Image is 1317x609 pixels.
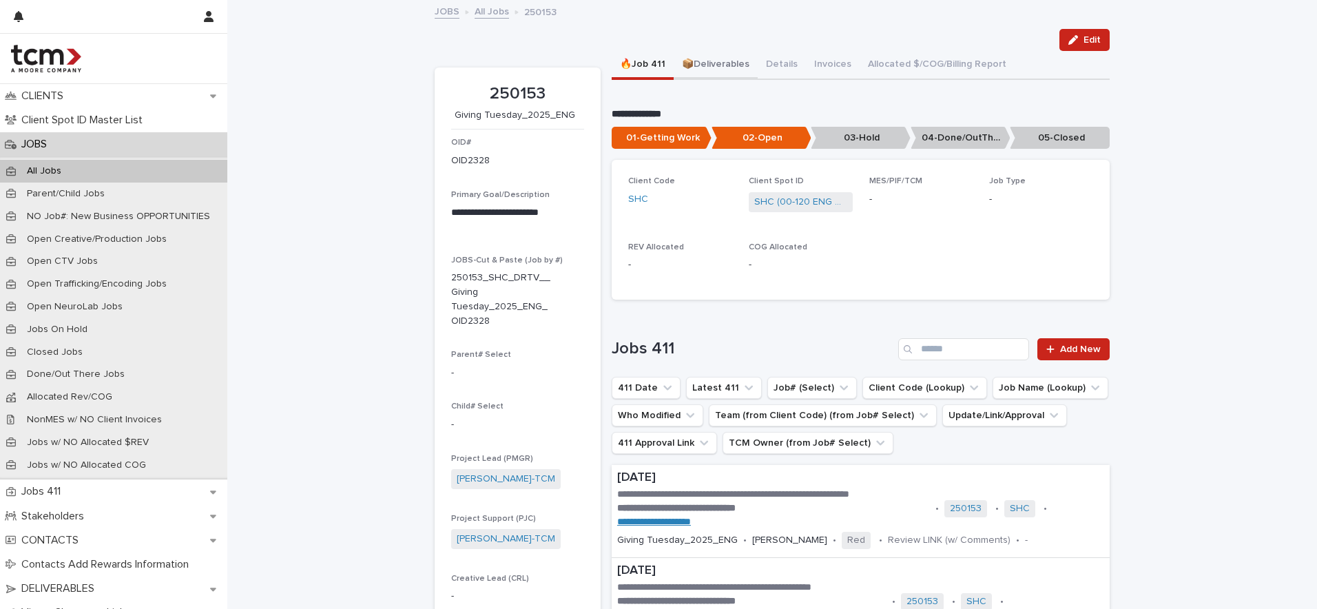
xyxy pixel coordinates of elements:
[612,404,703,426] button: Who Modified
[754,195,847,209] a: SHC (00-120 ENG Spots)
[942,404,1067,426] button: Update/Link/Approval
[628,243,684,251] span: REV Allocated
[16,391,123,403] p: Allocated Rev/COG
[1010,503,1030,515] a: SHC
[898,338,1029,360] input: Search
[451,417,584,432] p: -
[617,471,1104,486] p: [DATE]
[16,414,173,426] p: NonMES w/ NO Client Invoices
[16,510,95,523] p: Stakeholders
[749,258,853,272] p: -
[1083,35,1101,45] span: Edit
[1060,344,1101,354] span: Add New
[686,377,762,399] button: Latest 411
[1016,535,1019,546] p: •
[16,437,160,448] p: Jobs w/ NO Allocated $REV
[16,188,116,200] p: Parent/Child Jobs
[674,51,758,80] button: 📦Deliverables
[16,165,72,177] p: All Jobs
[995,503,999,515] p: •
[475,3,509,19] a: All Jobs
[989,192,1093,207] p: -
[842,532,871,549] span: Red
[451,351,511,359] span: Parent# Select
[16,234,178,245] p: Open Creative/Production Jobs
[879,535,882,546] p: •
[712,127,811,149] p: 02-Open
[628,192,648,207] a: SHC
[451,84,584,104] p: 250153
[1059,29,1110,51] button: Edit
[617,535,738,546] p: Giving Tuesday_2025_ENG
[811,127,911,149] p: 03-Hold
[888,535,1010,546] p: Review LINK (w/ Comments)
[16,256,109,267] p: Open CTV Jobs
[16,278,178,290] p: Open Trafficking/Encoding Jobs
[709,404,937,426] button: Team (from Client Code) (from Job# Select)
[767,377,857,399] button: Job# (Select)
[752,535,827,546] p: [PERSON_NAME]
[16,324,98,336] p: Jobs On Hold
[1044,503,1047,515] p: •
[16,485,72,498] p: Jobs 411
[966,596,986,608] a: SHC
[952,596,955,608] p: •
[435,3,459,19] a: JOBS
[16,114,154,127] p: Client Spot ID Master List
[869,192,973,207] p: -
[1037,338,1110,360] a: Add New
[1010,127,1110,149] p: 05-Closed
[758,51,806,80] button: Details
[16,460,157,471] p: Jobs w/ NO Allocated COG
[16,90,74,103] p: CLIENTS
[617,564,1104,579] p: [DATE]
[16,301,134,313] p: Open NeuroLab Jobs
[451,589,584,603] p: -
[993,377,1108,399] button: Job Name (Lookup)
[806,51,860,80] button: Invoices
[869,177,922,185] span: MES/PIF/TCM
[749,177,804,185] span: Client Spot ID
[862,377,987,399] button: Client Code (Lookup)
[524,3,557,19] p: 250153
[451,575,529,583] span: Creative Lead (CRL)
[860,51,1015,80] button: Allocated $/COG/Billing Report
[16,347,94,358] p: Closed Jobs
[723,432,893,454] button: TCM Owner (from Job# Select)
[16,138,58,151] p: JOBS
[16,534,90,547] p: CONTACTS
[451,455,533,463] span: Project Lead (PMGR)
[612,339,893,359] h1: Jobs 411
[612,432,717,454] button: 411 Approval Link
[906,596,938,608] a: 250153
[612,377,681,399] button: 411 Date
[989,177,1026,185] span: Job Type
[457,472,555,486] a: [PERSON_NAME]-TCM
[935,503,939,515] p: •
[612,51,674,80] button: 🔥Job 411
[451,271,551,328] p: 250153_SHC_DRTV__Giving Tuesday_2025_ENG_OID2328
[451,110,579,121] p: Giving Tuesday_2025_ENG
[451,366,584,380] p: -
[11,45,81,72] img: 4hMmSqQkux38exxPVZHQ
[628,177,675,185] span: Client Code
[1000,596,1004,608] p: •
[451,154,490,168] p: OID2328
[833,535,836,546] p: •
[612,127,712,149] p: 01-Getting Work
[451,256,563,265] span: JOBS-Cut & Paste (Job by #)
[451,191,550,199] span: Primary Goal/Description
[950,503,982,515] a: 250153
[1025,535,1028,546] p: -
[911,127,1010,149] p: 04-Done/OutThere
[743,535,747,546] p: •
[457,532,555,546] a: [PERSON_NAME]-TCM
[749,243,807,251] span: COG Allocated
[451,402,504,411] span: Child# Select
[628,258,732,272] p: -
[451,138,471,147] span: OID#
[892,596,895,608] p: •
[16,369,136,380] p: Done/Out There Jobs
[16,582,105,595] p: DELIVERABLES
